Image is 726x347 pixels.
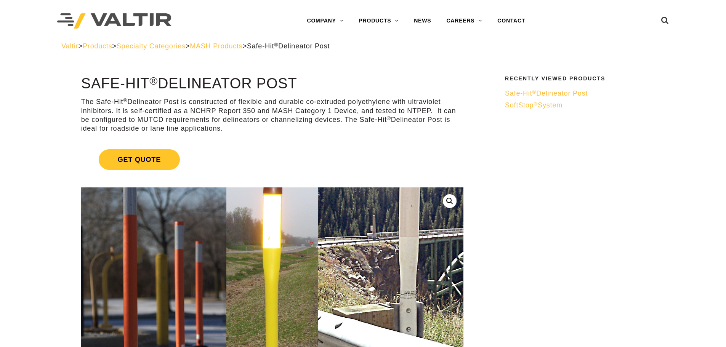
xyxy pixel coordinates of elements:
span: SoftStop System [505,101,563,109]
sup: ® [274,42,278,48]
a: CAREERS [439,13,490,29]
a: MASH Products [190,42,242,50]
sup: ® [532,89,536,95]
a: Get Quote [81,140,463,179]
h1: Safe-Hit Delineator Post [81,76,463,92]
span: Safe-Hit Delineator Post [505,90,588,97]
a: Specialty Categories [117,42,186,50]
sup: ® [149,75,158,87]
span: Safe-Hit Delineator Post [247,42,330,50]
a: Valtir [61,42,78,50]
a: Safe-Hit®Delineator Post [505,89,660,98]
div: > > > > [61,42,665,51]
img: Valtir [57,13,171,29]
h2: Recently Viewed Products [505,76,660,82]
a: CONTACT [490,13,533,29]
span: Get Quote [99,149,180,170]
sup: ® [123,98,127,103]
a: SoftStop®System [505,101,660,110]
a: NEWS [406,13,439,29]
a: PRODUCTS [351,13,406,29]
p: The Safe-Hit Delineator Post is constructed of flexible and durable co-extruded polyethylene with... [81,98,463,133]
sup: ® [387,115,391,121]
sup: ® [534,101,538,107]
a: Products [83,42,112,50]
a: COMPANY [299,13,351,29]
